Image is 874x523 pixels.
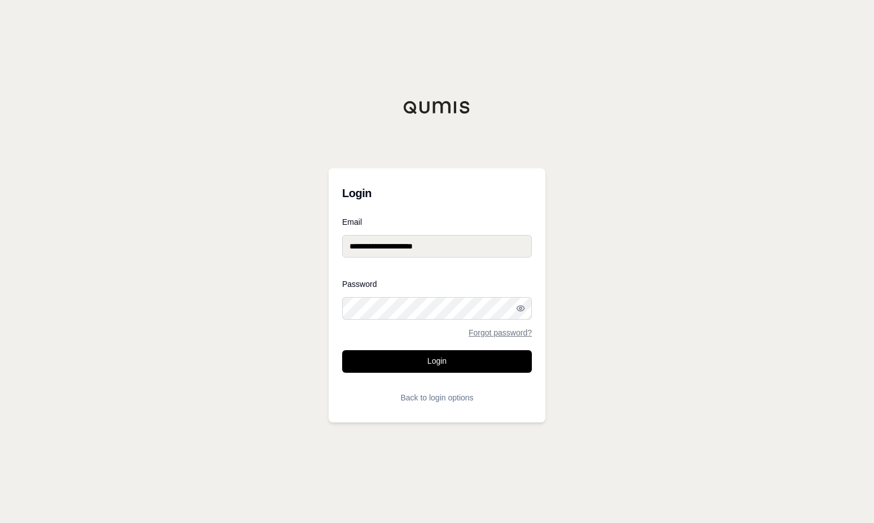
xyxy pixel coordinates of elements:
button: Login [342,350,532,373]
img: Qumis [403,101,471,114]
a: Forgot password? [469,329,532,337]
h3: Login [342,182,532,204]
label: Password [342,280,532,288]
label: Email [342,218,532,226]
button: Back to login options [342,386,532,409]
